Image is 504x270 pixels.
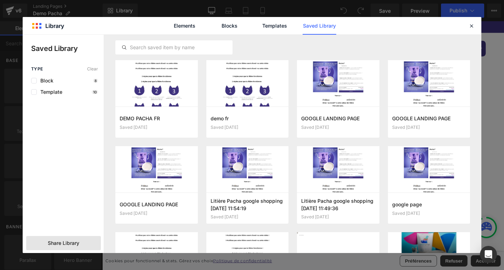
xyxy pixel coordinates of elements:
a: Elements [168,17,201,35]
h3: Litière Pacha google shopping [DATE] 11:54:19 [211,197,285,212]
h3: DEMO PACHA FR [120,115,194,122]
p: 10 [92,90,98,94]
a: Blocks [213,17,246,35]
span: Share Library [48,240,79,247]
a: Saved Library [303,17,336,35]
button: Accepter [393,249,425,262]
div: Saved [DATE] [301,214,375,219]
p: Saved Library [31,43,104,54]
span: Contactez-nous [117,26,159,33]
img: Pacha™ [19,25,55,33]
a: Commencer [366,21,409,38]
a: FAQ [93,22,113,37]
h3: GOOGLE LANDING PAGE [392,115,466,122]
p: Cookies pour fonctionnel & stats. Gérez vos choix [4,252,317,259]
iframe: Litière PachaV5 [57,82,372,268]
span: Template [37,89,62,95]
div: Saved [DATE] [120,125,194,130]
button: Préférences [317,249,357,262]
button: Refuser [360,249,389,262]
a: Accueil [65,22,93,37]
div: Saved [DATE] [120,211,194,216]
input: Search saved item by name [116,43,232,52]
a: Templates [258,17,291,35]
h3: GOOGLE LANDING PAGE [120,201,194,208]
h3: Litière Pacha google shopping [DATE] 11:49:36 [301,197,375,212]
b: ⚠️ N'utilisez pas votre litière avant d'avoir vu cette vidéo ⚠️ [56,57,373,69]
span: Type [31,67,43,71]
h3: GOOGLE LANDING PAGE [301,115,375,122]
span: FAQ [97,26,109,33]
div: Saved [DATE] [211,214,285,219]
a: Se connecter [314,21,366,36]
span: Block [37,78,53,84]
div: Open Intercom Messenger [480,246,497,263]
span: Accueil [69,26,88,33]
a: Contactez-nous [113,22,163,37]
h3: google page [392,201,466,208]
div: Saved [DATE] [211,125,285,130]
div: Saved [DATE] [392,211,466,216]
div: Saved [DATE] [301,125,375,130]
p: 8 [93,79,98,83]
h3: demo fr [211,115,285,122]
div: Saved [DATE] [392,125,466,130]
a: Politique de confidentialité [118,253,181,258]
span: Clear [87,67,98,71]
